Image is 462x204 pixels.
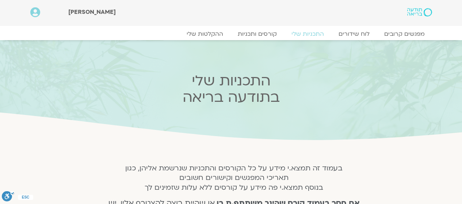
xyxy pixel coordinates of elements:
a: לוח שידורים [331,30,377,38]
h5: בעמוד זה תמצא.י מידע על כל הקורסים והתכניות שנרשמת אליהן, כגון תאריכי המפגשים וקישורים חשובים בנו... [99,163,369,192]
h2: התכניות שלי בתודעה בריאה [88,73,374,105]
a: ההקלטות שלי [179,30,230,38]
a: מפגשים קרובים [377,30,432,38]
nav: Menu [30,30,432,38]
a: קורסים ותכניות [230,30,284,38]
span: [PERSON_NAME] [68,8,116,16]
a: התכניות שלי [284,30,331,38]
